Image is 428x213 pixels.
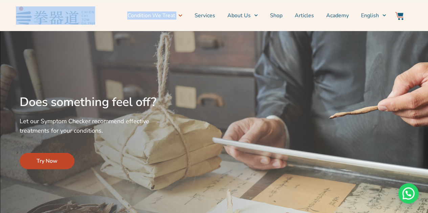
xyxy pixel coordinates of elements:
p: Let our Symptom Checker recommend effective treatments for your conditions. [20,116,171,135]
img: Website Icon-03 [395,12,403,20]
a: Condition We Treat [127,7,182,24]
a: Articles [295,7,314,24]
a: Try Now [20,153,74,169]
h2: Does something feel off? [20,95,171,110]
a: Services [195,7,215,24]
a: Academy [326,7,349,24]
span: Try Now [37,157,58,165]
a: About Us [227,7,258,24]
nav: Menu [98,7,386,24]
span: English [361,11,379,20]
a: Shop [270,7,283,24]
a: English [361,7,386,24]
